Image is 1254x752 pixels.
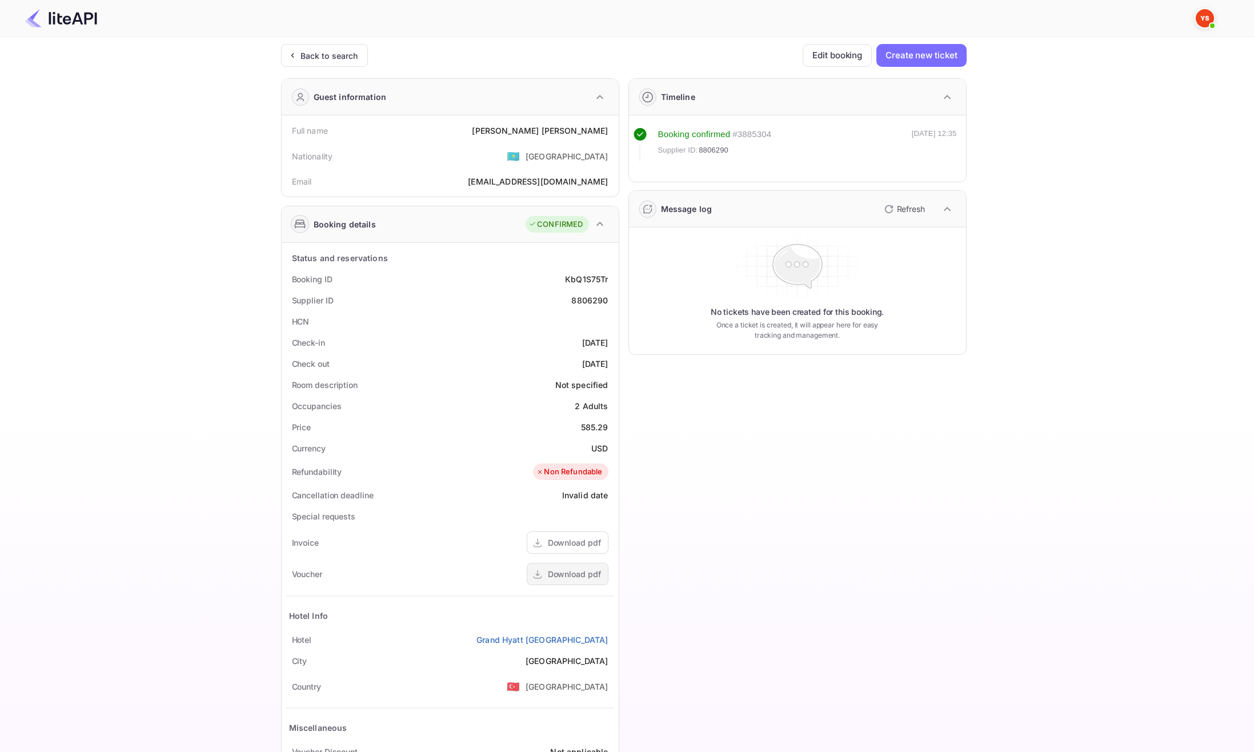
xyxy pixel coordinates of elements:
div: Hotel [292,634,312,646]
div: Email [292,175,312,187]
div: Not specified [555,379,608,391]
div: Check out [292,358,330,370]
div: Country [292,681,321,693]
div: Non Refundable [536,466,602,478]
div: Check-in [292,337,325,349]
div: Special requests [292,510,355,522]
span: Supplier ID: [658,145,698,156]
div: Download pdf [548,568,601,580]
div: Booking ID [292,273,332,285]
div: [DATE] [582,337,608,349]
div: [PERSON_NAME] [PERSON_NAME] [472,125,608,137]
span: 8806290 [699,145,728,156]
div: Supplier ID [292,294,334,306]
div: Timeline [661,91,695,103]
div: Room description [292,379,358,391]
img: Yandex Support [1196,9,1214,27]
div: HCN [292,315,310,327]
span: United States [507,676,520,697]
div: # 3885304 [732,128,771,141]
div: 585.29 [581,421,608,433]
div: Voucher [292,568,322,580]
div: Booking details [314,218,376,230]
img: LiteAPI Logo [25,9,97,27]
div: 2 Adults [575,400,608,412]
div: 8806290 [571,294,608,306]
div: Message log [661,203,712,215]
span: United States [507,146,520,166]
p: Refresh [897,203,925,215]
div: City [292,655,307,667]
div: Back to search [301,50,358,62]
div: [DATE] [582,358,608,370]
div: Booking confirmed [658,128,731,141]
div: [DATE] 12:35 [912,128,957,161]
div: Nationality [292,150,333,162]
div: Refundability [292,466,342,478]
div: [GEOGRAPHIC_DATA] [526,655,608,667]
div: KbQ1S75Tr [565,273,608,285]
div: Cancellation deadline [292,489,374,501]
div: Status and reservations [292,252,388,264]
p: Once a ticket is created, it will appear here for easy tracking and management. [707,320,888,341]
div: Hotel Info [289,610,328,622]
button: Create new ticket [876,44,966,67]
div: Invoice [292,537,319,549]
div: [GEOGRAPHIC_DATA] [526,150,608,162]
div: Miscellaneous [289,722,347,734]
div: CONFIRMED [528,219,583,230]
div: Invalid date [562,489,608,501]
div: Occupancies [292,400,342,412]
div: Download pdf [548,537,601,549]
div: Price [292,421,311,433]
div: [EMAIL_ADDRESS][DOMAIN_NAME] [468,175,608,187]
button: Edit booking [803,44,872,67]
div: Currency [292,442,326,454]
p: No tickets have been created for this booking. [711,306,884,318]
a: Grand Hyatt [GEOGRAPHIC_DATA] [476,634,608,646]
div: Full name [292,125,328,137]
div: [GEOGRAPHIC_DATA] [526,681,608,693]
div: Guest information [314,91,387,103]
div: USD [591,442,608,454]
button: Refresh [878,200,930,218]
